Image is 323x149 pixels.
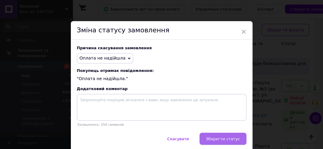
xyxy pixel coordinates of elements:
div: Зміна статусу замовлення [71,21,252,40]
button: Скасувати [161,133,195,145]
div: Причина скасування замовлення [77,46,246,50]
span: Оплата не надійшла [80,56,126,60]
div: Додатковий коментар [77,86,246,91]
button: Зберегти статус [199,133,246,145]
p: Залишилось: 250 символів [77,123,246,127]
span: × [241,27,246,37]
div: "Оплата не надійшла." [77,68,246,82]
span: Покупець отримає повідомлення: [77,68,246,73]
span: Зберегти статус [206,137,240,141]
span: Скасувати [167,137,189,141]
